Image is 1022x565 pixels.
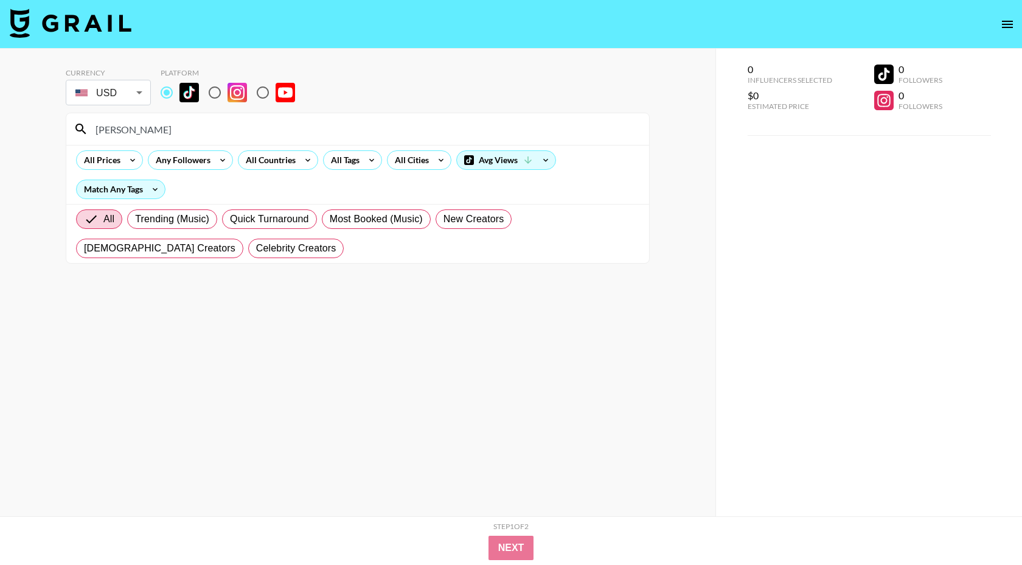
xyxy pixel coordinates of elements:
div: Avg Views [457,151,555,169]
span: Trending (Music) [135,212,209,226]
div: Step 1 of 2 [493,522,529,531]
div: 0 [899,89,942,102]
span: Most Booked (Music) [330,212,423,226]
div: Influencers Selected [748,75,832,85]
div: Followers [899,75,942,85]
div: Estimated Price [748,102,832,111]
span: [DEMOGRAPHIC_DATA] Creators [84,241,235,256]
div: 0 [899,63,942,75]
img: Instagram [228,83,247,102]
img: YouTube [276,83,295,102]
iframe: Drift Widget Chat Controller [961,504,1007,550]
div: All Cities [388,151,431,169]
div: 0 [748,63,832,75]
span: New Creators [443,212,504,226]
input: Search by User Name [88,119,642,139]
div: $0 [748,89,832,102]
img: Grail Talent [10,9,131,38]
div: USD [68,82,148,104]
img: TikTok [179,83,199,102]
div: Followers [899,102,942,111]
div: All Countries [238,151,298,169]
button: open drawer [995,12,1020,37]
span: All [103,212,114,226]
button: Next [488,536,534,560]
span: Celebrity Creators [256,241,336,256]
div: All Tags [324,151,362,169]
div: All Prices [77,151,123,169]
div: Any Followers [148,151,213,169]
div: Platform [161,68,305,77]
div: Currency [66,68,151,77]
span: Quick Turnaround [230,212,309,226]
div: Match Any Tags [77,180,165,198]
